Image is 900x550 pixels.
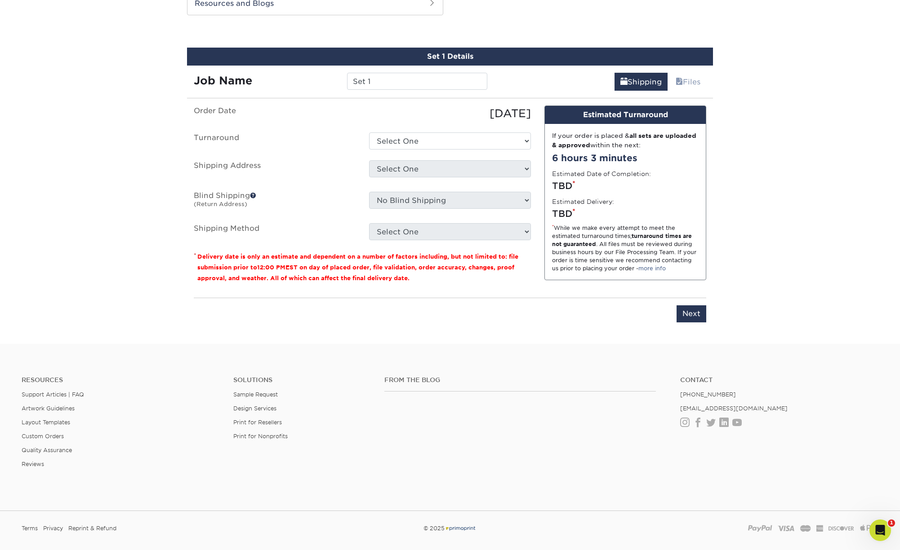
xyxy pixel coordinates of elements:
[362,106,538,122] div: [DATE]
[670,73,706,91] a: Files
[187,223,362,240] label: Shipping Method
[638,265,666,272] a: more info
[615,73,668,91] a: Shipping
[445,525,476,532] img: Primoprint
[552,207,699,220] div: TBD
[552,224,699,273] div: While we make every attempt to meet the estimated turnaround times; . All files must be reviewed ...
[68,522,116,535] a: Reprint & Refund
[680,405,788,412] a: [EMAIL_ADDRESS][DOMAIN_NAME]
[194,74,252,87] strong: Job Name
[197,253,518,282] small: Delivery date is only an estimate and dependent on a number of factors including, but not limited...
[22,433,64,440] a: Custom Orders
[22,405,75,412] a: Artwork Guidelines
[22,461,44,467] a: Reviews
[305,522,595,535] div: © 2025
[187,106,362,122] label: Order Date
[869,519,891,541] iframe: Intercom live chat
[552,169,651,178] label: Estimated Date of Completion:
[888,519,895,527] span: 1
[233,405,276,412] a: Design Services
[187,48,713,66] div: Set 1 Details
[677,305,706,322] input: Next
[22,419,70,426] a: Layout Templates
[22,376,220,384] h4: Resources
[233,391,278,398] a: Sample Request
[347,73,487,90] input: Enter a job name
[620,78,628,86] span: shipping
[552,151,699,165] div: 6 hours 3 minutes
[22,391,84,398] a: Support Articles | FAQ
[187,160,362,181] label: Shipping Address
[680,391,736,398] a: [PHONE_NUMBER]
[680,376,878,384] a: Contact
[233,433,288,440] a: Print for Nonprofits
[552,197,614,206] label: Estimated Delivery:
[194,201,247,207] small: (Return Address)
[552,131,699,150] div: If your order is placed & within the next:
[552,179,699,193] div: TBD
[22,447,72,453] a: Quality Assurance
[552,132,696,148] strong: all sets are uploaded & approved
[384,376,656,384] h4: From the Blog
[233,376,371,384] h4: Solutions
[187,192,362,212] label: Blind Shipping
[233,419,282,426] a: Print for Resellers
[676,78,683,86] span: files
[545,106,706,124] div: Estimated Turnaround
[187,132,362,150] label: Turnaround
[257,264,285,271] span: 12:00 PM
